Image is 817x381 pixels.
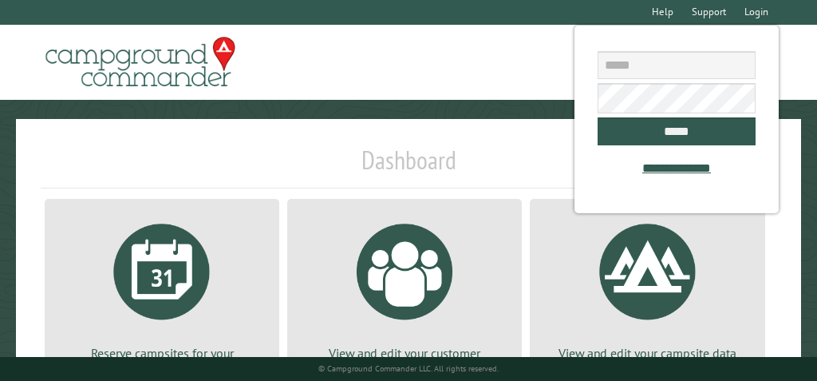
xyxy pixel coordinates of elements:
p: Reserve campsites for your customers [64,344,260,380]
p: View and edit your campsite data [549,344,745,362]
img: Campground Commander [41,31,240,93]
p: View and edit your customer accounts [306,344,503,380]
a: Reserve campsites for your customers [64,212,260,380]
a: View and edit your customer accounts [306,212,503,380]
a: View and edit your campsite data [549,212,745,362]
h1: Dashboard [41,145,776,189]
small: © Campground Commander LLC. All rights reserved. [318,363,499,374]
